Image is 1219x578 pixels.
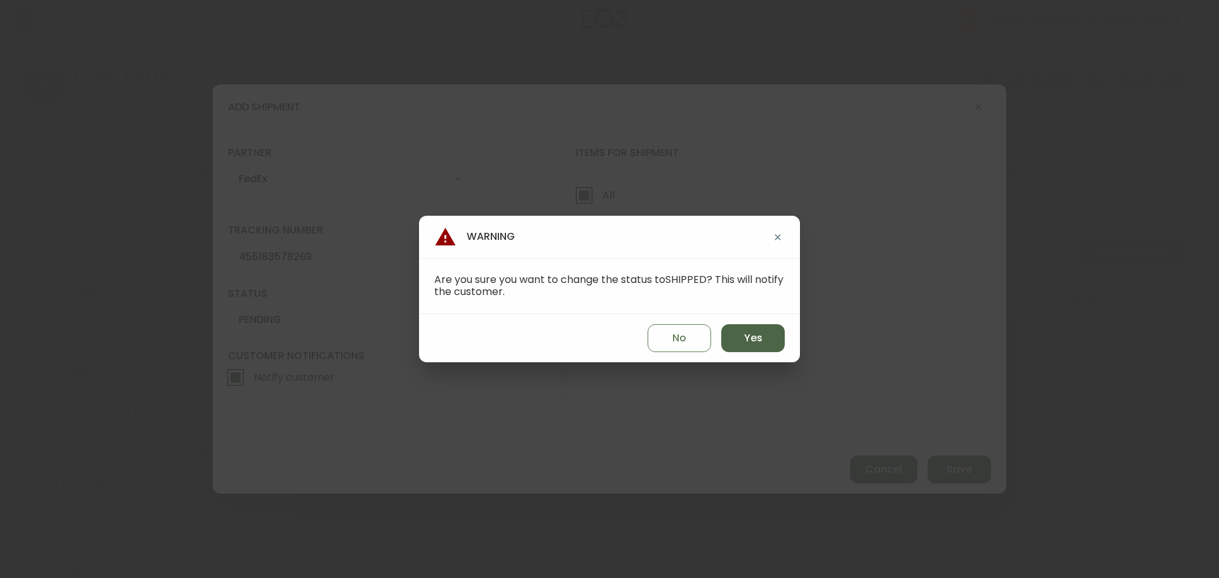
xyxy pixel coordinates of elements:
[672,331,686,345] span: No
[744,331,763,345] span: Yes
[434,272,783,299] span: Are you sure you want to change the status to SHIPPED ? This will notify the customer.
[434,226,515,248] h4: Warning
[648,324,711,352] button: No
[721,324,785,352] button: Yes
